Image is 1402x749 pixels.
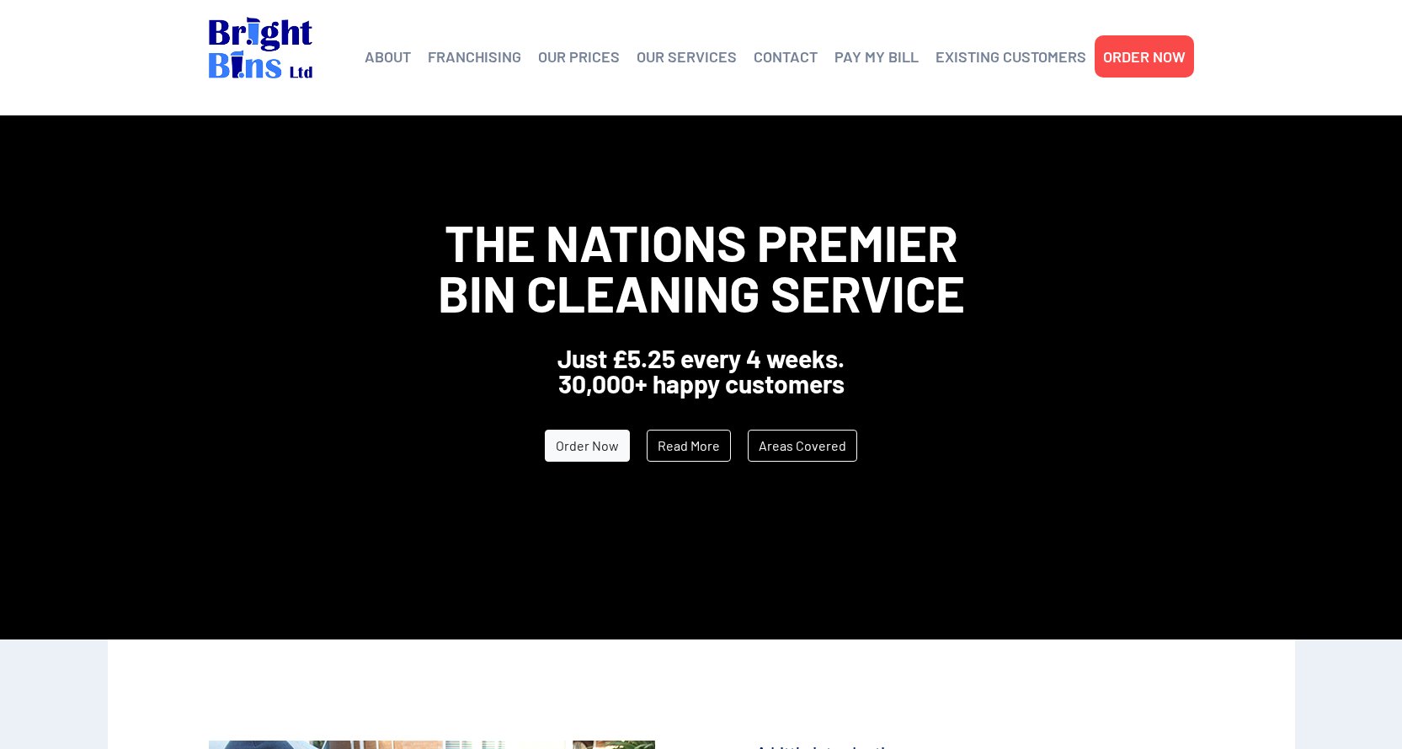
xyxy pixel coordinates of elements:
[428,44,521,69] a: FRANCHISING
[748,430,857,462] a: Areas Covered
[936,44,1086,69] a: EXISTING CUSTOMERS
[438,211,965,323] span: The Nations Premier Bin Cleaning Service
[365,44,411,69] a: ABOUT
[1103,44,1186,69] a: ORDER NOW
[834,44,919,69] a: PAY MY BILL
[637,44,737,69] a: OUR SERVICES
[545,430,630,462] a: Order Now
[754,44,818,69] a: CONTACT
[538,44,620,69] a: OUR PRICES
[647,430,731,462] a: Read More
